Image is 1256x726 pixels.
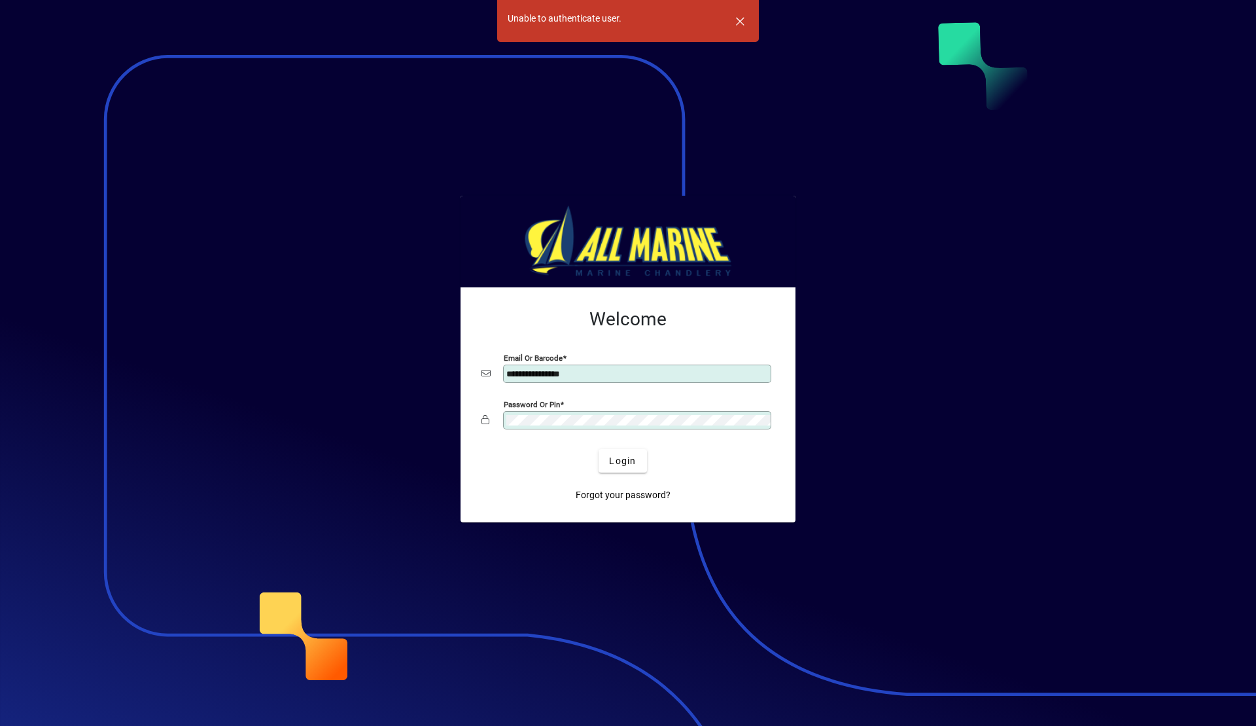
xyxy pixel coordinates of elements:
div: Unable to authenticate user. [508,12,621,26]
mat-label: Password or Pin [504,400,560,409]
h2: Welcome [481,308,775,331]
button: Dismiss [724,5,756,37]
a: Forgot your password? [570,483,676,507]
button: Login [599,449,646,473]
span: Login [609,454,636,468]
span: Forgot your password? [576,488,671,502]
mat-label: Email or Barcode [504,354,563,363]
